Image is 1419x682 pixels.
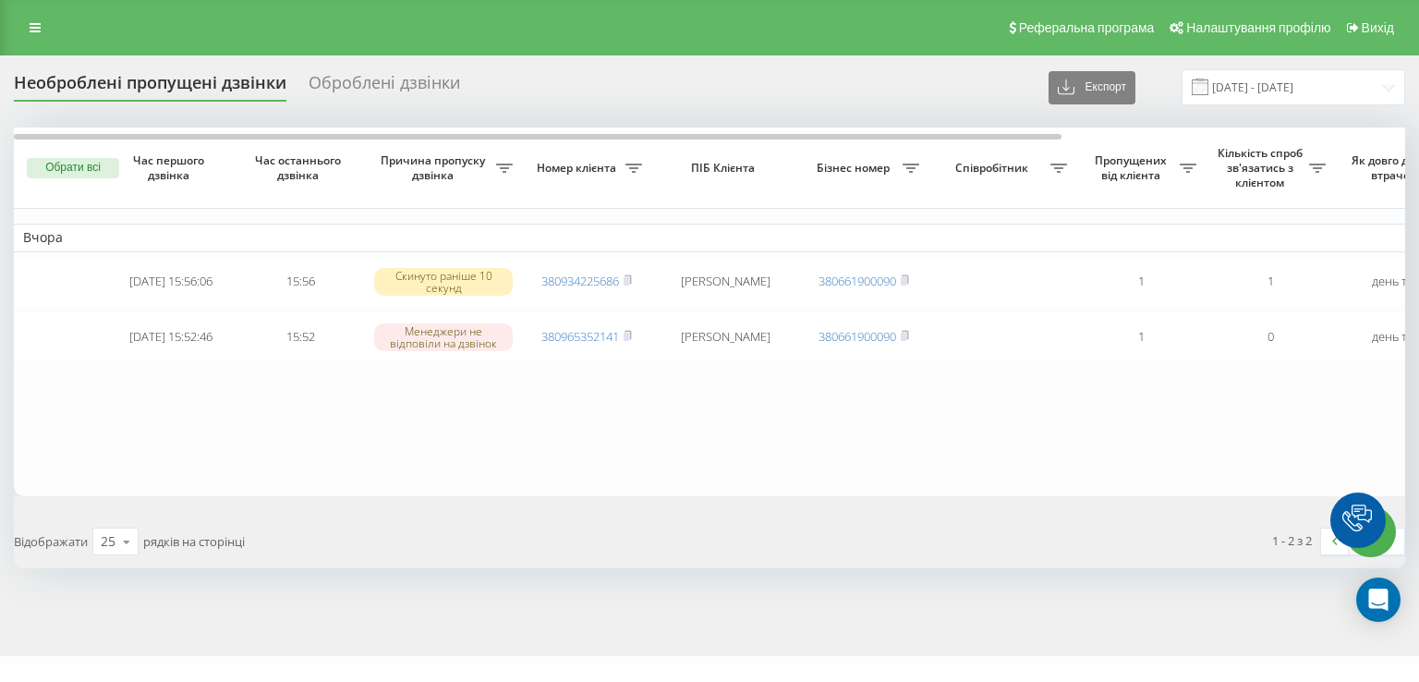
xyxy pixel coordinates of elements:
[106,311,236,363] td: [DATE] 15:52:46
[541,273,619,289] a: 380934225686
[1206,311,1335,363] td: 0
[1356,578,1401,622] div: Open Intercom Messenger
[1076,256,1206,308] td: 1
[541,328,619,345] a: 380965352141
[309,73,460,102] div: Оброблені дзвінки
[938,161,1050,176] span: Співробітник
[121,153,221,182] span: Час першого дзвінка
[808,161,903,176] span: Бізнес номер
[143,533,245,550] span: рядків на сторінці
[236,311,365,363] td: 15:52
[27,158,119,178] button: Обрати всі
[1215,146,1309,189] span: Кількість спроб зв'язатись з клієнтом
[374,323,513,351] div: Менеджери не відповіли на дзвінок
[374,268,513,296] div: Скинуто раніше 10 секунд
[531,161,625,176] span: Номер клієнта
[1076,311,1206,363] td: 1
[1019,20,1155,35] span: Реферальна програма
[250,153,350,182] span: Час останнього дзвінка
[651,311,799,363] td: [PERSON_NAME]
[1362,20,1394,35] span: Вихід
[106,256,236,308] td: [DATE] 15:56:06
[1206,256,1335,308] td: 1
[1085,153,1180,182] span: Пропущених від клієнта
[236,256,365,308] td: 15:56
[819,328,896,345] a: 380661900090
[14,73,286,102] div: Необроблені пропущені дзвінки
[1049,71,1135,104] button: Експорт
[819,273,896,289] a: 380661900090
[667,161,783,176] span: ПІБ Клієнта
[374,153,496,182] span: Причина пропуску дзвінка
[14,533,88,550] span: Відображати
[651,256,799,308] td: [PERSON_NAME]
[1186,20,1330,35] span: Налаштування профілю
[1272,531,1312,550] div: 1 - 2 з 2
[101,532,115,551] div: 25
